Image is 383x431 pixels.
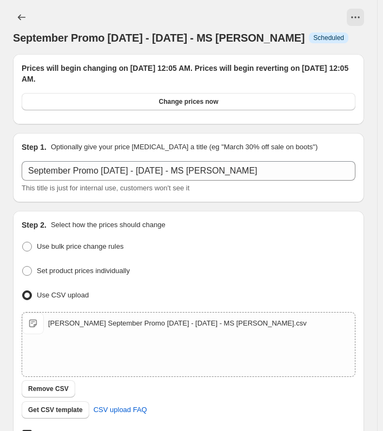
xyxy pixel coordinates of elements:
[51,220,166,230] p: Select how the prices should change
[13,9,30,26] button: Price change jobs
[159,97,218,106] span: Change prices now
[22,142,47,152] h2: Step 1.
[37,242,123,250] span: Use bulk price change rules
[94,405,147,415] span: CSV upload FAQ
[22,220,47,230] h2: Step 2.
[22,63,355,84] h2: Prices will begin changing on [DATE] 12:05 AM. Prices will begin reverting on [DATE] 12:05 AM.
[22,184,189,192] span: This title is just for internal use, customers won't see it
[313,34,344,42] span: Scheduled
[51,142,318,152] p: Optionally give your price [MEDICAL_DATA] a title (eg "March 30% off sale on boots")
[22,380,75,397] button: Remove CSV
[48,318,307,329] div: [PERSON_NAME] September Promo [DATE] - [DATE] - MS [PERSON_NAME].csv
[28,384,69,393] span: Remove CSV
[22,401,89,419] button: Get CSV template
[87,401,154,419] a: CSV upload FAQ
[22,93,355,110] button: Change prices now
[37,267,130,275] span: Set product prices individually
[22,161,355,181] input: 30% off holiday sale
[37,291,89,299] span: Use CSV upload
[13,32,305,44] span: September Promo [DATE] - [DATE] - MS [PERSON_NAME]
[28,406,83,414] span: Get CSV template
[347,9,364,26] button: View actions for September Promo 23 Sept - 5 Oct 2025 - MS Funko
